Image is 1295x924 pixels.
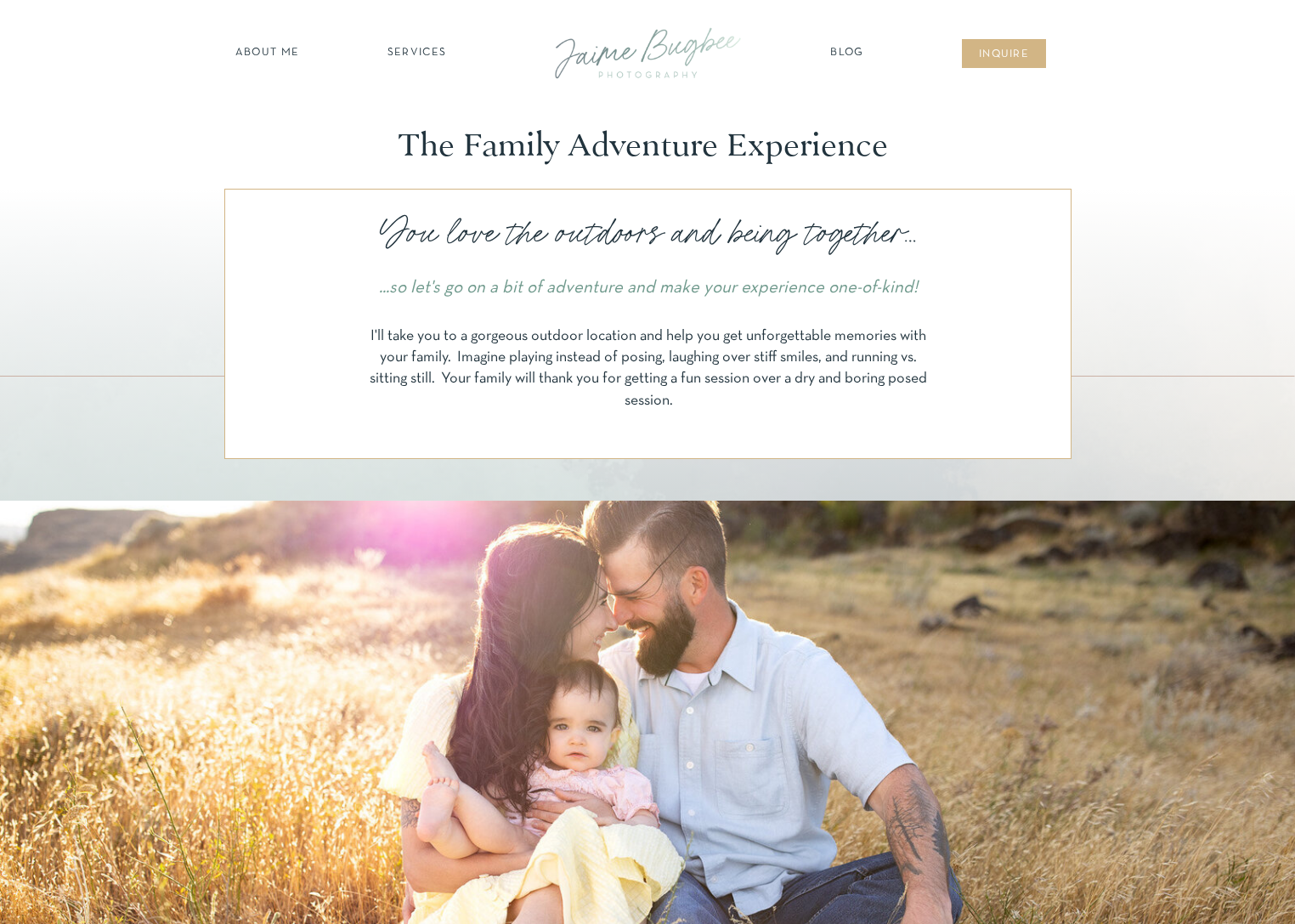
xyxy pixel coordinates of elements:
[365,326,931,421] p: I'll take you to a gorgeous outdoor location and help you get unforgettable memories with your fa...
[369,45,465,62] a: SERVICES
[230,45,304,62] a: about ME
[970,47,1038,64] a: inqUIre
[826,45,868,62] a: Blog
[379,280,918,296] i: ...so let's go on a bit of adventure and make your experience one-of-kind!
[399,127,896,165] p: The Family Adventure Experience
[359,209,937,258] p: You love the outdoors and being together...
